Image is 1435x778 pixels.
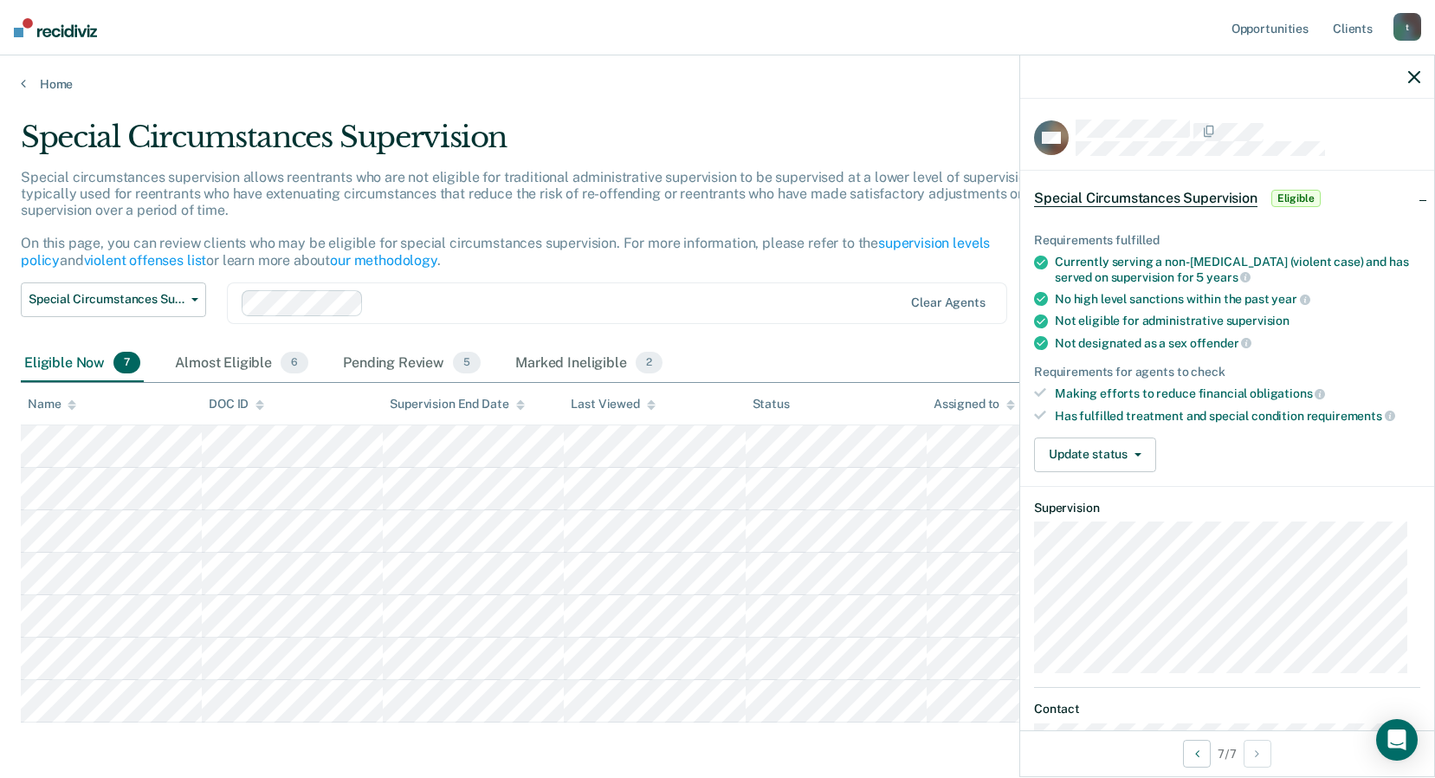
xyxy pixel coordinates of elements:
[1020,730,1434,776] div: 7 / 7
[1190,336,1252,350] span: offender
[21,169,1063,269] p: Special circumstances supervision allows reentrants who are not eligible for traditional administ...
[753,397,790,412] div: Status
[21,235,990,268] a: supervision levels policy
[1183,740,1211,768] button: Previous Opportunity
[21,120,1097,169] div: Special Circumstances Supervision
[339,345,484,383] div: Pending Review
[1244,740,1271,768] button: Next Opportunity
[512,345,666,383] div: Marked Ineligible
[1271,190,1321,207] span: Eligible
[1055,314,1420,328] div: Not eligible for administrative
[1034,702,1420,716] dt: Contact
[84,252,207,269] a: violent offenses list
[934,397,1015,412] div: Assigned to
[1034,501,1420,515] dt: Supervision
[1055,335,1420,351] div: Not designated as a sex
[1034,190,1257,207] span: Special Circumstances Supervision
[1055,408,1420,424] div: Has fulfilled treatment and special condition
[1034,233,1420,248] div: Requirements fulfilled
[113,352,140,374] span: 7
[1226,314,1290,327] span: supervision
[209,397,264,412] div: DOC ID
[1055,255,1420,284] div: Currently serving a non-[MEDICAL_DATA] (violent case) and has served on supervision for 5
[453,352,481,374] span: 5
[1250,386,1325,400] span: obligations
[1271,292,1309,306] span: year
[29,292,184,307] span: Special Circumstances Supervision
[911,295,985,310] div: Clear agents
[281,352,308,374] span: 6
[28,397,76,412] div: Name
[330,252,437,269] a: our methodology
[1307,409,1395,423] span: requirements
[1393,13,1421,41] div: t
[390,397,524,412] div: Supervision End Date
[1020,171,1434,226] div: Special Circumstances SupervisionEligible
[1034,438,1156,472] button: Update status
[1055,386,1420,401] div: Making efforts to reduce financial
[171,345,312,383] div: Almost Eligible
[1206,270,1251,284] span: years
[14,18,97,37] img: Recidiviz
[21,345,144,383] div: Eligible Now
[571,397,655,412] div: Last Viewed
[1055,291,1420,307] div: No high level sanctions within the past
[1034,365,1420,379] div: Requirements for agents to check
[636,352,663,374] span: 2
[21,76,1414,92] a: Home
[1376,719,1418,761] div: Open Intercom Messenger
